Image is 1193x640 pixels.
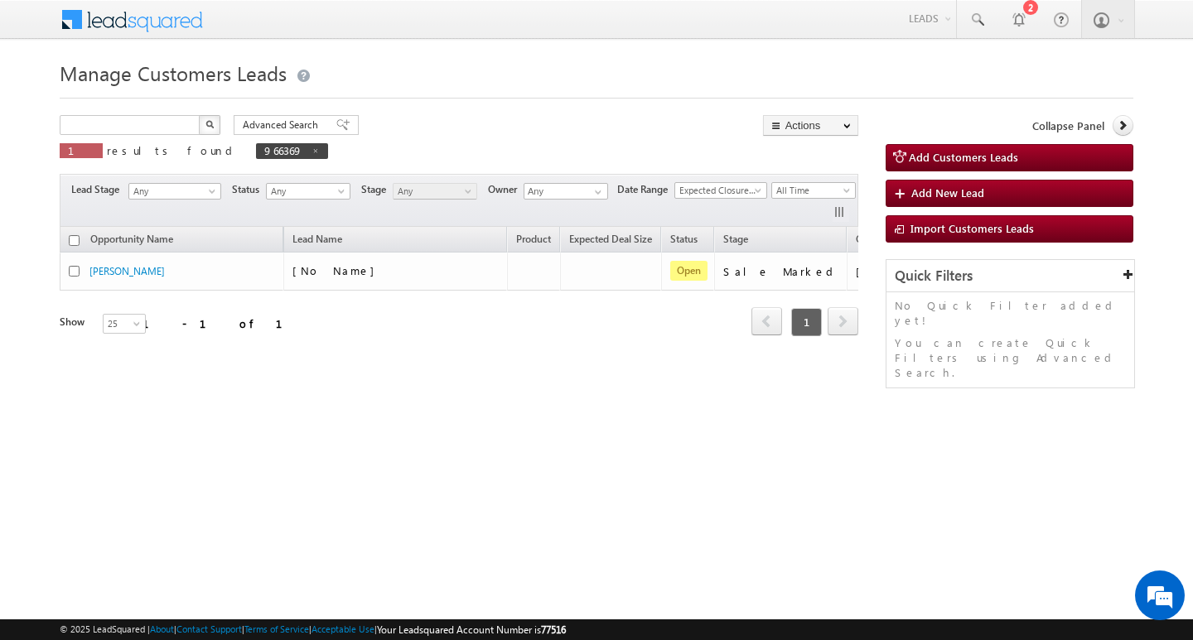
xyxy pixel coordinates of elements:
[488,182,524,197] span: Owner
[791,308,822,336] span: 1
[361,182,393,197] span: Stage
[751,307,782,335] span: prev
[393,183,477,200] a: Any
[828,307,858,335] span: next
[723,233,748,245] span: Stage
[886,260,1134,292] div: Quick Filters
[312,623,374,634] a: Acceptable Use
[911,185,984,200] span: Add New Lead
[89,265,165,277] a: [PERSON_NAME]
[541,623,566,636] span: 77516
[176,623,242,634] a: Contact Support
[751,309,782,335] a: prev
[674,182,767,199] a: Expected Closure Date
[569,233,652,245] span: Expected Deal Size
[142,314,302,333] div: 1 - 1 of 1
[561,230,660,252] a: Expected Deal Size
[60,60,287,86] span: Manage Customers Leads
[763,115,858,136] button: Actions
[292,263,383,277] span: [No Name]
[107,143,239,157] span: results found
[1032,118,1104,133] span: Collapse Panel
[394,184,472,199] span: Any
[150,623,174,634] a: About
[524,183,608,200] input: Type to Search
[69,235,80,246] input: Check all records
[243,118,323,132] span: Advanced Search
[264,143,303,157] span: 966369
[771,182,856,199] a: All Time
[244,623,309,634] a: Terms of Service
[895,298,1126,328] p: No Quick Filter added yet!
[104,316,147,331] span: 25
[670,261,708,281] span: Open
[68,143,94,157] span: 1
[377,623,566,636] span: Your Leadsquared Account Number is
[909,150,1018,164] span: Add Customers Leads
[856,233,885,245] span: Owner
[103,314,146,334] a: 25
[129,184,215,199] span: Any
[60,315,89,330] div: Show
[910,221,1034,235] span: Import Customers Leads
[232,182,266,197] span: Status
[128,183,221,200] a: Any
[772,183,851,198] span: All Time
[205,120,214,128] img: Search
[895,335,1126,380] p: You can create Quick Filters using Advanced Search.
[715,230,756,252] a: Stage
[662,230,706,252] a: Status
[586,184,606,200] a: Show All Items
[284,230,350,252] span: Lead Name
[828,309,858,335] a: next
[723,264,839,279] div: Sale Marked
[267,184,345,199] span: Any
[516,233,551,245] span: Product
[675,183,761,198] span: Expected Closure Date
[266,183,350,200] a: Any
[82,230,181,252] a: Opportunity Name
[856,264,964,279] div: [PERSON_NAME]
[71,182,126,197] span: Lead Stage
[60,622,566,638] span: © 2025 LeadSquared | | | | |
[90,233,173,245] span: Opportunity Name
[617,182,674,197] span: Date Range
